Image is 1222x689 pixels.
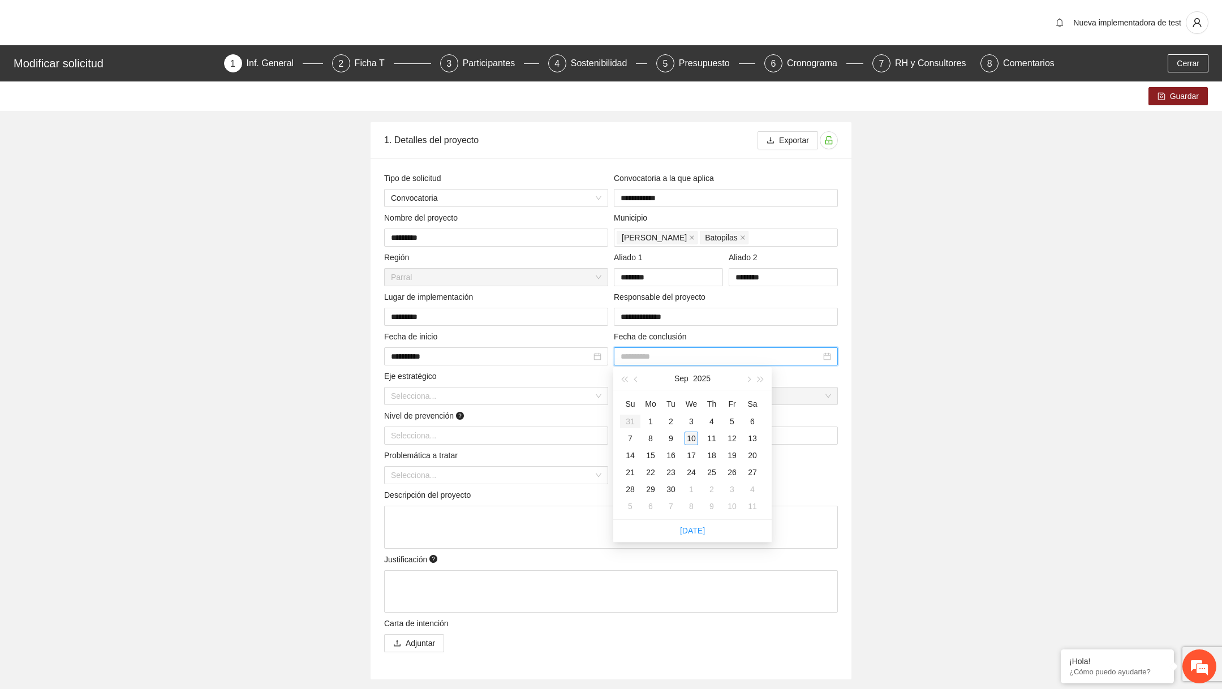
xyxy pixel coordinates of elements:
div: 8Comentarios [980,54,1055,72]
span: [PERSON_NAME] [622,231,687,244]
span: 6 [771,59,776,68]
td: 2025-09-25 [702,464,722,481]
div: 1 [685,483,698,496]
div: Chatee con nosotros ahora [59,58,190,72]
td: 2025-09-19 [722,447,742,464]
div: Participantes [463,54,524,72]
div: 26 [725,466,739,479]
td: 2025-09-08 [640,430,661,447]
div: 11 [705,432,718,445]
td: 2025-09-12 [722,430,742,447]
span: 7 [879,59,884,68]
span: Convocatoria a la que aplica [614,172,718,184]
div: 23 [664,466,678,479]
td: 2025-09-13 [742,430,763,447]
td: 2025-09-23 [661,464,681,481]
td: 2025-09-02 [661,413,681,430]
div: 18 [705,449,718,462]
th: Fr [722,395,742,413]
div: 1 [644,415,657,428]
th: Mo [640,395,661,413]
div: 27 [746,466,759,479]
span: save [1158,92,1165,101]
div: 12 [725,432,739,445]
td: 2025-09-10 [681,430,702,447]
td: 2025-09-15 [640,447,661,464]
div: 4Sostenibilidad [548,54,647,72]
button: saveGuardar [1148,87,1208,105]
div: 4 [705,415,718,428]
div: 13 [746,432,759,445]
span: Carta de intención [384,617,453,630]
div: 14 [623,449,637,462]
td: 2025-09-30 [661,481,681,498]
td: 2025-09-01 [640,413,661,430]
div: 22 [644,466,657,479]
span: download [767,136,774,145]
div: 3 [725,483,739,496]
span: 2 [338,59,343,68]
div: 16 [664,449,678,462]
span: close [689,235,695,240]
th: Tu [661,395,681,413]
div: 9 [664,432,678,445]
span: Guardar [1170,90,1199,102]
a: [DATE] [680,526,705,535]
td: 2025-09-04 [702,413,722,430]
span: Nueva implementadora de test [1073,18,1181,27]
div: 4 [746,483,759,496]
div: Comentarios [1003,54,1055,72]
td: 2025-10-09 [702,498,722,515]
div: Sostenibilidad [571,54,636,72]
td: 2025-09-27 [742,464,763,481]
td: 2025-09-29 [640,481,661,498]
div: 7 [623,432,637,445]
th: Th [702,395,722,413]
span: Exportar [779,134,809,147]
span: 1 [230,59,235,68]
span: Nombre del proyecto [384,212,462,224]
th: Sa [742,395,763,413]
td: 2025-10-08 [681,498,702,515]
td: 2025-09-07 [620,430,640,447]
div: Inf. General [247,54,303,72]
span: Fecha de conclusión [614,330,691,343]
div: 30 [664,483,678,496]
td: 2025-09-20 [742,447,763,464]
div: 2 [664,415,678,428]
td: 2025-10-03 [722,481,742,498]
div: 24 [685,466,698,479]
th: We [681,395,702,413]
span: Tipo de solicitud [384,172,445,184]
div: Ficha T [355,54,394,72]
td: 2025-09-06 [742,413,763,430]
td: 2025-10-10 [722,498,742,515]
button: user [1186,11,1208,34]
th: Su [620,395,640,413]
td: 2025-09-22 [640,464,661,481]
div: 28 [623,483,637,496]
td: 2025-09-17 [681,447,702,464]
div: 1Inf. General [224,54,323,72]
div: 5Presupuesto [656,54,755,72]
span: Batopilas [700,231,748,244]
td: 2025-09-28 [620,481,640,498]
td: 2025-10-05 [620,498,640,515]
button: Cerrar [1168,54,1208,72]
span: Adjuntar [406,637,435,649]
div: 8 [644,432,657,445]
td: 2025-09-16 [661,447,681,464]
div: Minimizar ventana de chat en vivo [186,6,213,33]
div: 25 [705,466,718,479]
span: Parral [391,269,601,286]
div: 10 [725,499,739,513]
button: Sep [674,367,689,390]
span: unlock [820,136,837,145]
textarea: Escriba su mensaje y pulse “Intro” [6,309,216,348]
div: 2Ficha T [332,54,431,72]
div: 3 [685,415,698,428]
div: 10 [685,432,698,445]
div: 17 [685,449,698,462]
span: 3 [446,59,451,68]
button: downloadExportar [758,131,818,149]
